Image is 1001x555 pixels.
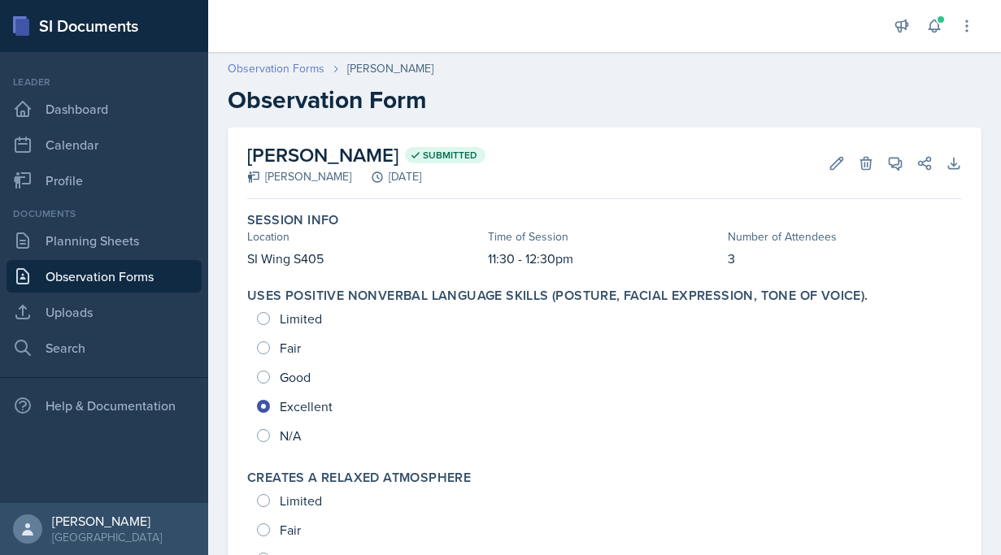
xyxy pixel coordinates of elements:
[247,249,481,268] p: SI Wing S405
[488,249,722,268] p: 11:30 - 12:30pm
[488,228,722,245] div: Time of Session
[728,228,962,245] div: Number of Attendees
[7,93,202,125] a: Dashboard
[52,529,162,545] div: [GEOGRAPHIC_DATA]
[247,470,471,486] label: Creates a relaxed atmosphere
[7,164,202,197] a: Profile
[7,296,202,328] a: Uploads
[7,75,202,89] div: Leader
[247,168,351,185] div: [PERSON_NAME]
[351,168,421,185] div: [DATE]
[247,141,485,170] h2: [PERSON_NAME]
[7,332,202,364] a: Search
[7,128,202,161] a: Calendar
[52,513,162,529] div: [PERSON_NAME]
[7,224,202,257] a: Planning Sheets
[7,206,202,221] div: Documents
[247,212,339,228] label: Session Info
[7,389,202,422] div: Help & Documentation
[247,228,481,245] div: Location
[7,260,202,293] a: Observation Forms
[228,60,324,77] a: Observation Forms
[347,60,433,77] div: [PERSON_NAME]
[228,85,981,115] h2: Observation Form
[423,149,477,162] span: Submitted
[728,249,962,268] p: 3
[247,288,868,304] label: Uses positive nonverbal language skills (posture, facial expression, tone of voice).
